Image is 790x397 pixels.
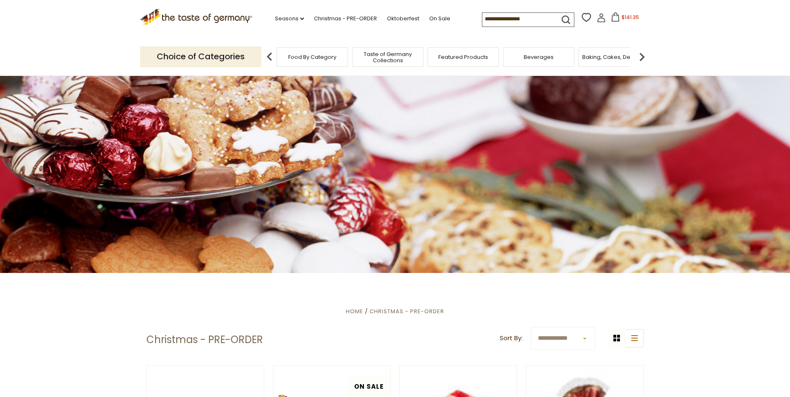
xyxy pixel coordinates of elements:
[314,14,377,23] a: Christmas - PRE-ORDER
[608,12,643,25] button: $141.35
[429,14,450,23] a: On Sale
[146,334,263,346] h1: Christmas - PRE-ORDER
[261,49,278,65] img: previous arrow
[140,46,261,67] p: Choice of Categories
[500,333,523,343] label: Sort By:
[634,49,650,65] img: next arrow
[355,51,421,63] a: Taste of Germany Collections
[369,307,444,315] a: Christmas - PRE-ORDER
[582,54,647,60] a: Baking, Cakes, Desserts
[346,307,363,315] a: Home
[275,14,304,23] a: Seasons
[524,54,554,60] a: Beverages
[288,54,336,60] a: Food By Category
[622,14,639,21] span: $141.35
[387,14,419,23] a: Oktoberfest
[438,54,488,60] a: Featured Products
